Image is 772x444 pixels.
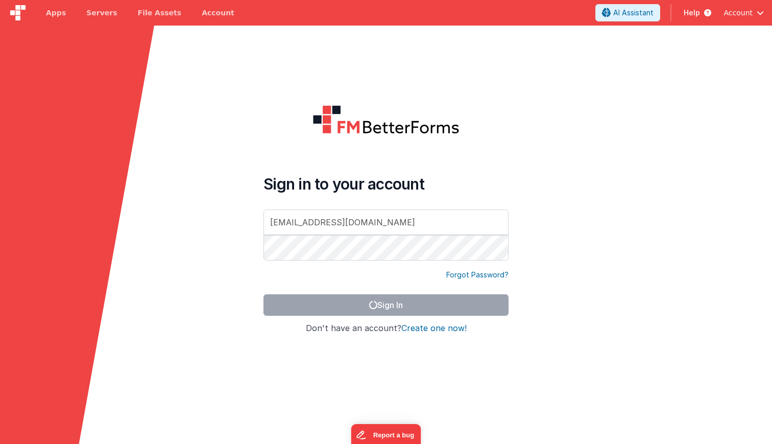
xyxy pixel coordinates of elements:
[446,270,509,280] a: Forgot Password?
[263,209,509,235] input: Email Address
[723,8,753,18] span: Account
[46,8,66,18] span: Apps
[86,8,117,18] span: Servers
[138,8,182,18] span: File Assets
[263,175,509,193] h4: Sign in to your account
[595,4,660,21] button: AI Assistant
[613,8,654,18] span: AI Assistant
[263,294,509,316] button: Sign In
[401,324,467,333] button: Create one now!
[684,8,700,18] span: Help
[263,324,509,333] h4: Don't have an account?
[723,8,764,18] button: Account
